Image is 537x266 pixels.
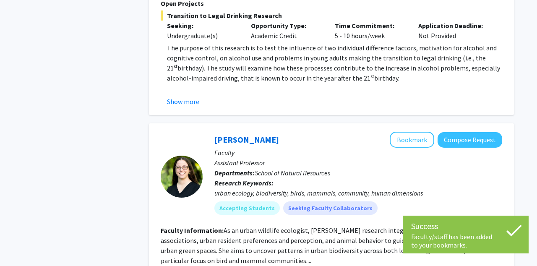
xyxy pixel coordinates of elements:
[390,132,434,148] button: Add Christine Brodsky to Bookmarks
[418,21,490,31] p: Application Deadline:
[374,74,399,82] span: birthday.
[174,63,177,69] sup: st
[412,21,496,41] div: Not Provided
[214,134,279,145] a: [PERSON_NAME]
[161,10,502,21] span: Transition to Legal Drinking Research
[335,21,406,31] p: Time Commitment:
[214,158,502,168] p: Assistant Professor
[167,64,500,82] span: birthday). The study will examine how these processes contribute to the increase in alcohol probl...
[438,132,502,148] button: Compose Request to Christine Brodsky
[245,21,328,41] div: Academic Credit
[214,201,280,215] mat-chip: Accepting Students
[328,21,412,41] div: 5 - 10 hours/week
[411,232,520,249] div: Faculty/staff has been added to your bookmarks.
[214,148,502,158] p: Faculty
[214,169,255,177] b: Departments:
[161,226,500,265] fg-read-more: As an urban wildlife ecologist, [PERSON_NAME] research integrates wildlife habitat associations, ...
[214,179,274,187] b: Research Keywords:
[370,73,374,79] sup: st
[411,220,520,232] div: Success
[167,96,199,107] button: Show more
[161,226,224,235] b: Faculty Information:
[6,228,36,260] iframe: Chat
[283,201,378,215] mat-chip: Seeking Faculty Collaborators
[255,169,330,177] span: School of Natural Resources
[251,21,322,31] p: Opportunity Type:
[214,188,502,198] div: urban ecology, biodiversity, birds, mammals, community, human dimensions
[167,31,238,41] div: Undergraduate(s)
[167,44,497,72] span: The purpose of this research is to test the influence of two individual difference factors, motiv...
[167,21,238,31] p: Seeking:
